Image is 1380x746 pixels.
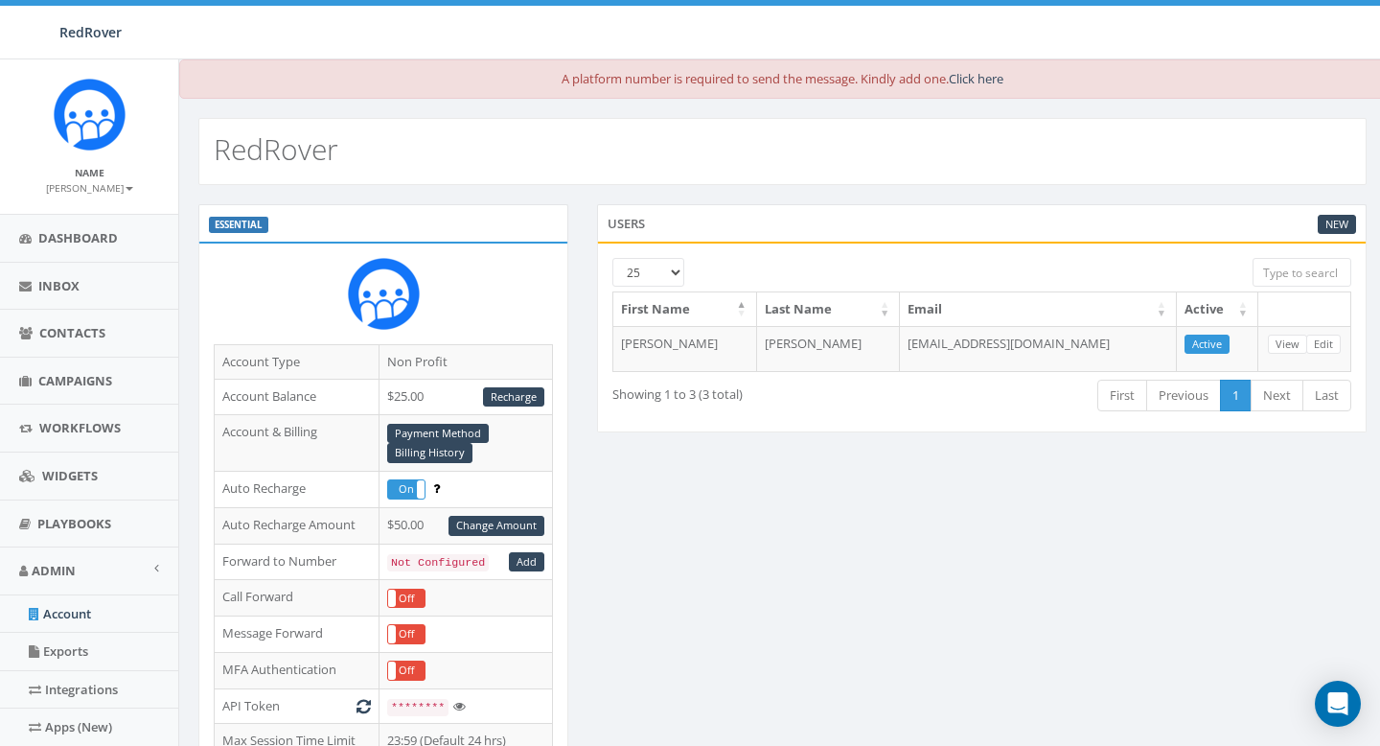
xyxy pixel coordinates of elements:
[900,292,1177,326] th: Email: activate to sort column ascending
[379,379,553,415] td: $25.00
[1097,380,1147,411] a: First
[387,424,489,444] a: Payment Method
[1146,380,1221,411] a: Previous
[1220,380,1252,411] a: 1
[612,378,904,404] div: Showing 1 to 3 (3 total)
[1315,681,1361,727] div: Open Intercom Messenger
[1268,335,1307,355] a: View
[900,326,1177,372] td: [EMAIL_ADDRESS][DOMAIN_NAME]
[1302,380,1351,411] a: Last
[597,204,1367,243] div: Users
[433,479,440,497] span: Enable to prevent campaign failure.
[215,507,379,544] td: Auto Recharge Amount
[387,589,425,609] div: OnOff
[32,562,76,579] span: Admin
[388,480,425,499] label: On
[54,79,126,151] img: Rally_Corp_Icon.png
[215,688,379,724] td: API Token
[1253,258,1351,287] input: Type to search
[1177,292,1258,326] th: Active: activate to sort column ascending
[214,133,338,165] h2: RedRover
[215,617,379,653] td: Message Forward
[39,419,121,436] span: Workflows
[613,292,756,326] th: First Name: activate to sort column descending
[388,662,425,680] label: Off
[387,624,425,644] div: OnOff
[75,166,104,179] small: Name
[37,515,111,532] span: Playbooks
[215,471,379,507] td: Auto Recharge
[757,326,900,372] td: [PERSON_NAME]
[59,23,122,41] span: RedRover
[379,507,553,544] td: $50.00
[387,443,472,463] a: Billing History
[39,324,105,341] span: Contacts
[1184,335,1230,355] a: Active
[215,652,379,688] td: MFA Authentication
[757,292,900,326] th: Last Name: activate to sort column ascending
[483,387,544,408] a: Recharge
[38,372,112,389] span: Campaigns
[215,415,379,472] td: Account & Billing
[215,580,379,617] td: Call Forward
[448,516,544,536] a: Change Amount
[613,326,756,372] td: [PERSON_NAME]
[38,229,118,246] span: Dashboard
[215,345,379,380] td: Account Type
[949,70,1003,87] a: Click here
[388,590,425,608] label: Off
[1251,380,1303,411] a: Next
[387,554,489,571] code: Not Configured
[379,345,553,380] td: Non Profit
[348,258,420,330] img: Rally_Corp_Icon.png
[46,178,133,196] a: [PERSON_NAME]
[209,217,268,234] label: ESSENTIAL
[1318,215,1356,235] a: New
[1306,335,1341,355] a: Edit
[356,700,371,712] i: Generate New Token
[42,467,98,484] span: Widgets
[509,552,544,572] a: Add
[215,379,379,415] td: Account Balance
[38,277,80,294] span: Inbox
[387,661,425,681] div: OnOff
[388,625,425,643] label: Off
[387,479,425,500] div: OnOff
[215,544,379,580] td: Forward to Number
[46,181,133,195] small: [PERSON_NAME]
